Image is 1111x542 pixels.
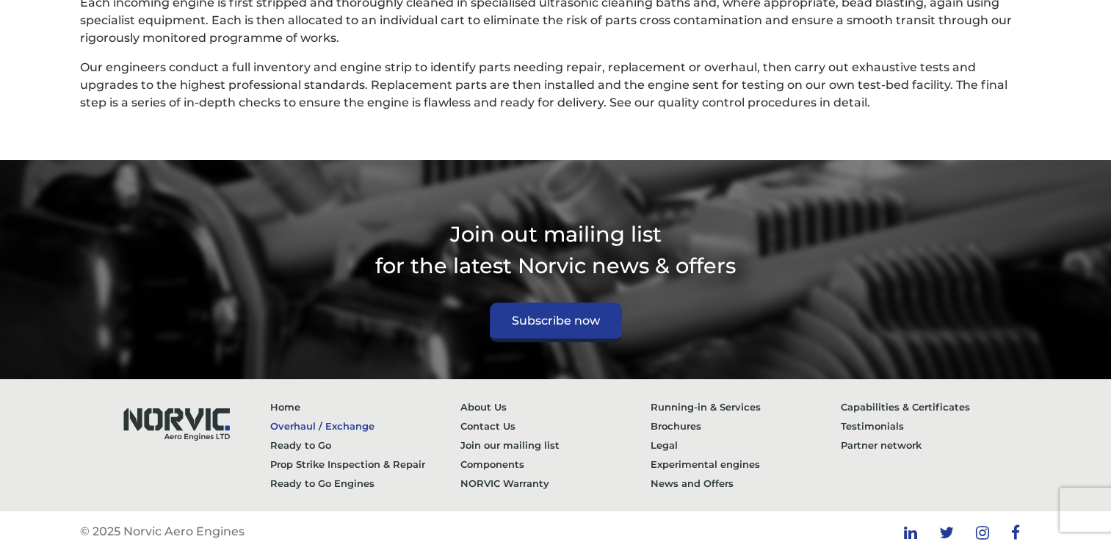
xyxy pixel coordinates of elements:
[460,474,651,493] a: NORVIC Warranty
[460,416,651,436] a: Contact Us
[460,455,651,474] a: Components
[80,59,1031,112] p: Our engineers conduct a full inventory and engine strip to identify parts needing repair, replace...
[270,397,460,416] a: Home
[80,218,1031,281] p: Join out mailing list for the latest Norvic news & offers
[841,397,1031,416] a: Capabilities & Certificates
[80,523,245,541] p: © 2025 Norvic Aero Engines
[109,397,242,447] img: Norvic Aero Engines logo
[651,474,841,493] a: News and Offers
[841,416,1031,436] a: Testimonials
[651,455,841,474] a: Experimental engines
[490,303,622,342] a: Subscribe now
[460,397,651,416] a: About Us
[270,474,460,493] a: Ready to Go Engines
[270,436,460,455] a: Ready to Go
[270,455,460,474] a: Prop Strike Inspection & Repair
[841,436,1031,455] a: Partner network
[460,436,651,455] a: Join our mailing list
[651,416,841,436] a: Brochures
[270,416,460,436] a: Overhaul / Exchange
[651,436,841,455] a: Legal
[651,397,841,416] a: Running-in & Services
